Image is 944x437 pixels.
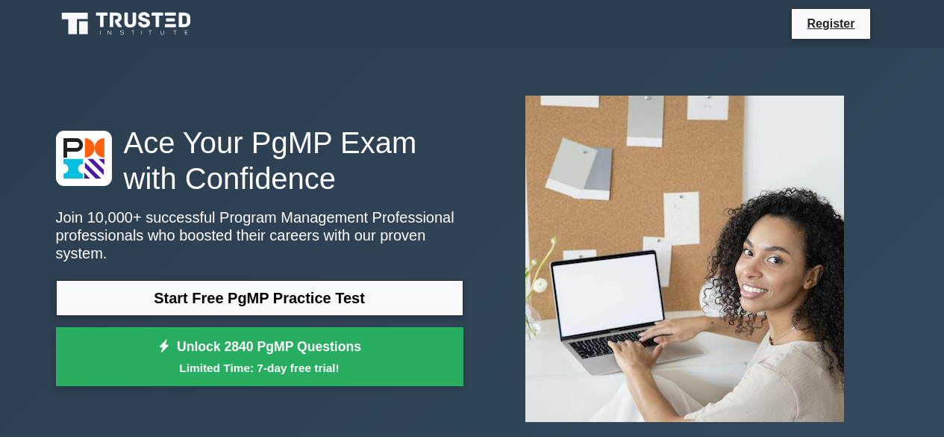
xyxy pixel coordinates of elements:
[75,359,445,376] small: Limited Time: 7-day free trial!
[56,208,463,262] p: Join 10,000+ successful Program Management Professional professionals who boosted their careers w...
[56,280,463,316] a: Start Free PgMP Practice Test
[56,125,463,196] h1: Ace Your PgMP Exam with Confidence
[56,327,463,387] a: Unlock 2840 PgMP QuestionsLimited Time: 7-day free trial!
[798,14,863,33] a: Register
